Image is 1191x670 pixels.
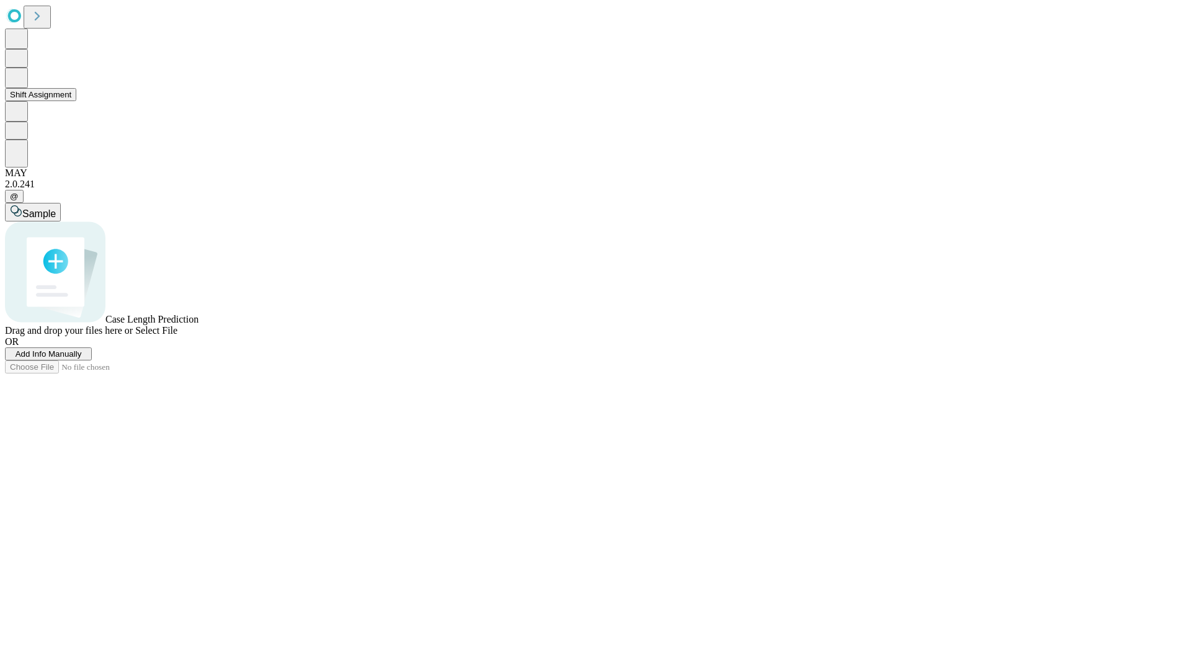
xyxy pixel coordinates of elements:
[135,325,177,336] span: Select File
[22,208,56,219] span: Sample
[5,88,76,101] button: Shift Assignment
[105,314,198,324] span: Case Length Prediction
[5,325,133,336] span: Drag and drop your files here or
[5,336,19,347] span: OR
[10,192,19,201] span: @
[16,349,82,359] span: Add Info Manually
[5,179,1186,190] div: 2.0.241
[5,203,61,221] button: Sample
[5,190,24,203] button: @
[5,347,92,360] button: Add Info Manually
[5,167,1186,179] div: MAY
